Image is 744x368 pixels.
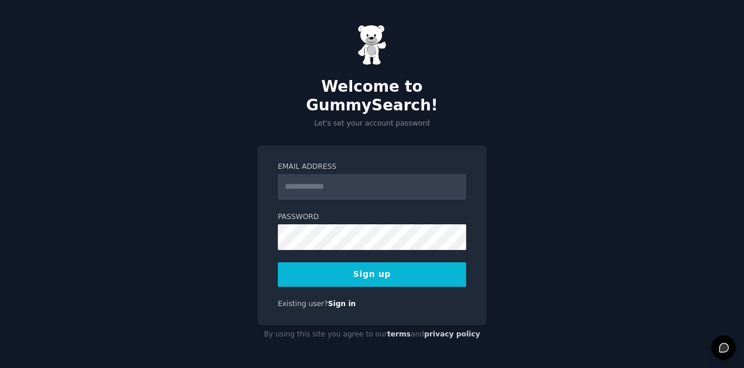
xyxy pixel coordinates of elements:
h2: Welcome to GummySearch! [257,78,487,114]
label: Email Address [278,162,466,172]
p: Let's set your account password [257,119,487,129]
div: By using this site you agree to our and [257,325,487,344]
button: Sign up [278,262,466,287]
span: Existing user? [278,300,328,308]
label: Password [278,212,466,223]
a: Sign in [328,300,356,308]
a: terms [387,330,411,338]
img: Gummy Bear [357,25,387,65]
a: privacy policy [424,330,480,338]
